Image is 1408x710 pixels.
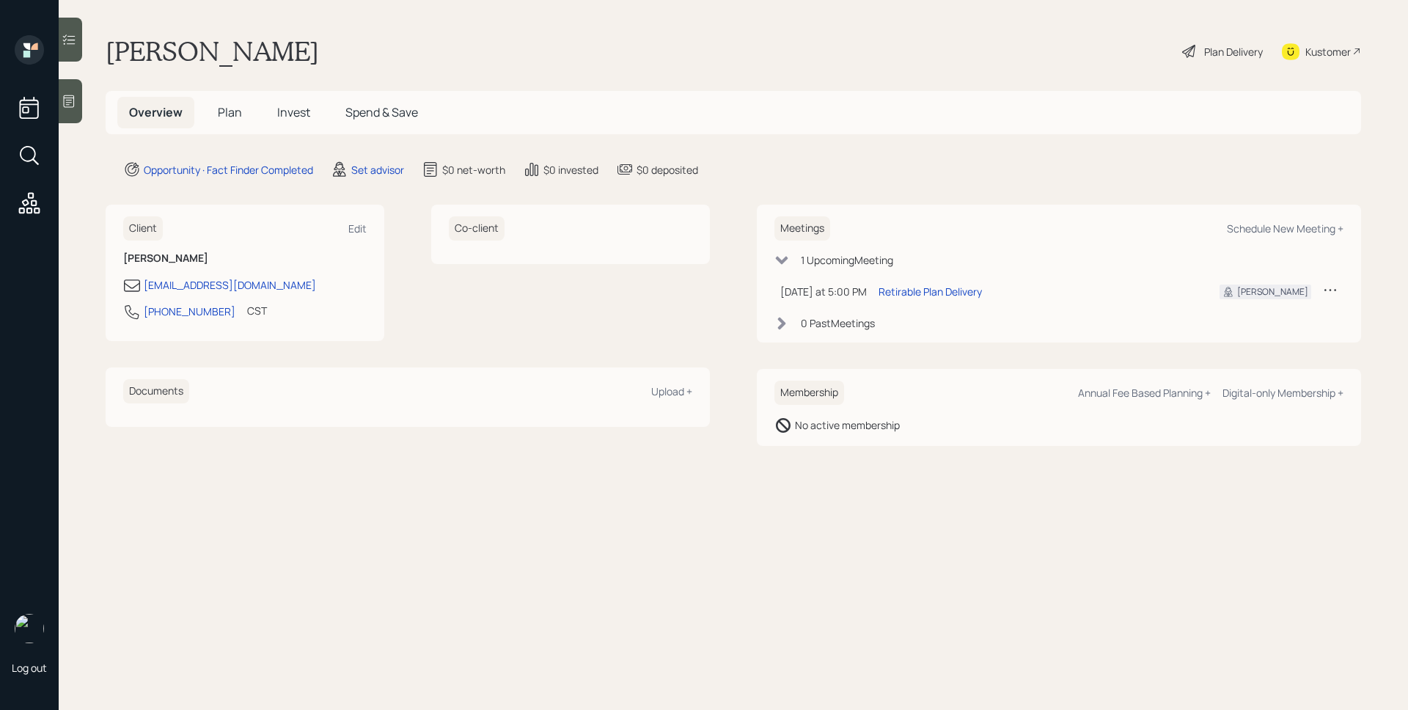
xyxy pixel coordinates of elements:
[774,381,844,405] h6: Membership
[129,104,183,120] span: Overview
[247,303,267,318] div: CST
[795,417,900,433] div: No active membership
[651,384,692,398] div: Upload +
[637,162,698,177] div: $0 deposited
[1305,44,1351,59] div: Kustomer
[780,284,867,299] div: [DATE] at 5:00 PM
[1204,44,1263,59] div: Plan Delivery
[106,35,319,67] h1: [PERSON_NAME]
[15,614,44,643] img: james-distasi-headshot.png
[351,162,404,177] div: Set advisor
[12,661,47,675] div: Log out
[1078,386,1211,400] div: Annual Fee Based Planning +
[123,216,163,241] h6: Client
[123,252,367,265] h6: [PERSON_NAME]
[345,104,418,120] span: Spend & Save
[801,252,893,268] div: 1 Upcoming Meeting
[774,216,830,241] h6: Meetings
[144,304,235,319] div: [PHONE_NUMBER]
[449,216,505,241] h6: Co-client
[218,104,242,120] span: Plan
[144,277,316,293] div: [EMAIL_ADDRESS][DOMAIN_NAME]
[348,222,367,235] div: Edit
[442,162,505,177] div: $0 net-worth
[879,284,982,299] div: Retirable Plan Delivery
[1222,386,1343,400] div: Digital-only Membership +
[1237,285,1308,299] div: [PERSON_NAME]
[277,104,310,120] span: Invest
[543,162,598,177] div: $0 invested
[1227,222,1343,235] div: Schedule New Meeting +
[801,315,875,331] div: 0 Past Meeting s
[144,162,313,177] div: Opportunity · Fact Finder Completed
[123,379,189,403] h6: Documents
